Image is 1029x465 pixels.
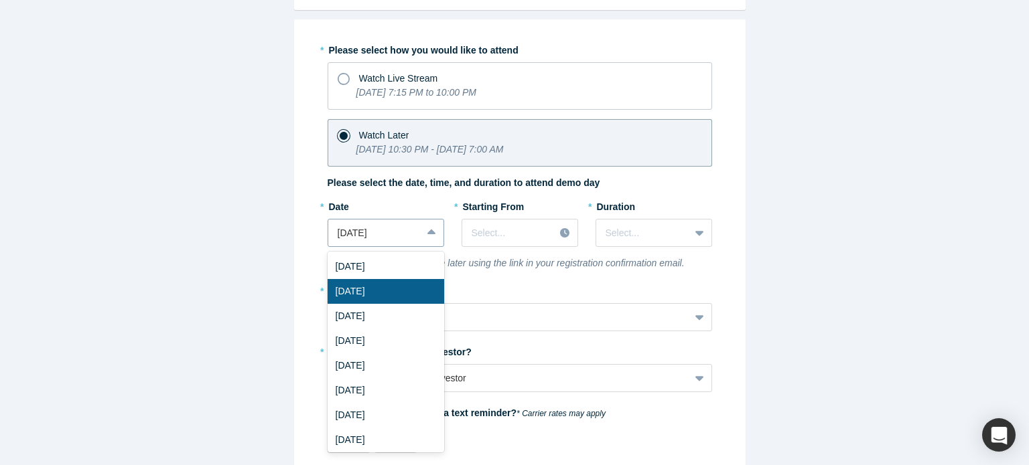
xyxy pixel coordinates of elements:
[517,409,606,418] em: * Carrier rates may apply
[356,87,476,98] i: [DATE] 7:15 PM to 10:00 PM
[356,144,504,155] i: [DATE] 10:30 PM - [DATE] 7:00 AM
[359,73,438,84] span: Watch Live Stream
[328,258,685,268] i: You can change your choice later using the link in your registration confirmation email.
[359,130,409,141] span: Watch Later
[328,280,712,298] label: What will be your role?
[328,39,712,58] label: Please select how you would like to attend
[328,401,712,420] label: Would you like to receive a text reminder?
[328,428,444,452] div: [DATE]
[328,254,444,279] div: [DATE]
[328,378,444,403] div: [DATE]
[462,195,525,214] label: Starting From
[328,341,712,359] label: Are you an accredited investor?
[328,304,444,329] div: [DATE]
[328,403,444,428] div: [DATE]
[328,353,444,378] div: [DATE]
[328,176,600,190] label: Please select the date, time, and duration to attend demo day
[328,279,444,304] div: [DATE]
[338,371,680,385] div: I'm NOT an accredited investor
[328,329,444,353] div: [DATE]
[328,195,444,214] label: Date
[596,195,712,214] label: Duration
